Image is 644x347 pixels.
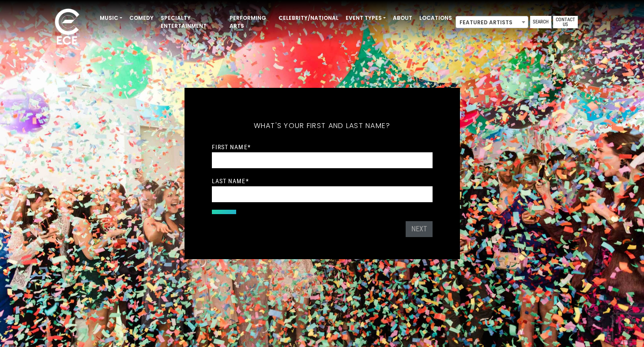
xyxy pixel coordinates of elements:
[416,11,456,26] a: Locations
[530,16,551,28] a: Search
[456,16,528,28] span: Featured Artists
[96,11,126,26] a: Music
[157,11,226,34] a: Specialty Entertainment
[212,177,249,185] label: Last Name
[342,11,389,26] a: Event Types
[553,16,578,28] a: Contact Us
[226,11,275,34] a: Performing Arts
[275,11,342,26] a: Celebrity/National
[212,143,251,151] label: First Name
[126,11,157,26] a: Comedy
[45,6,89,49] img: ece_new_logo_whitev2-1.png
[212,110,433,142] h5: What's your first and last name?
[389,11,416,26] a: About
[456,16,528,29] span: Featured Artists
